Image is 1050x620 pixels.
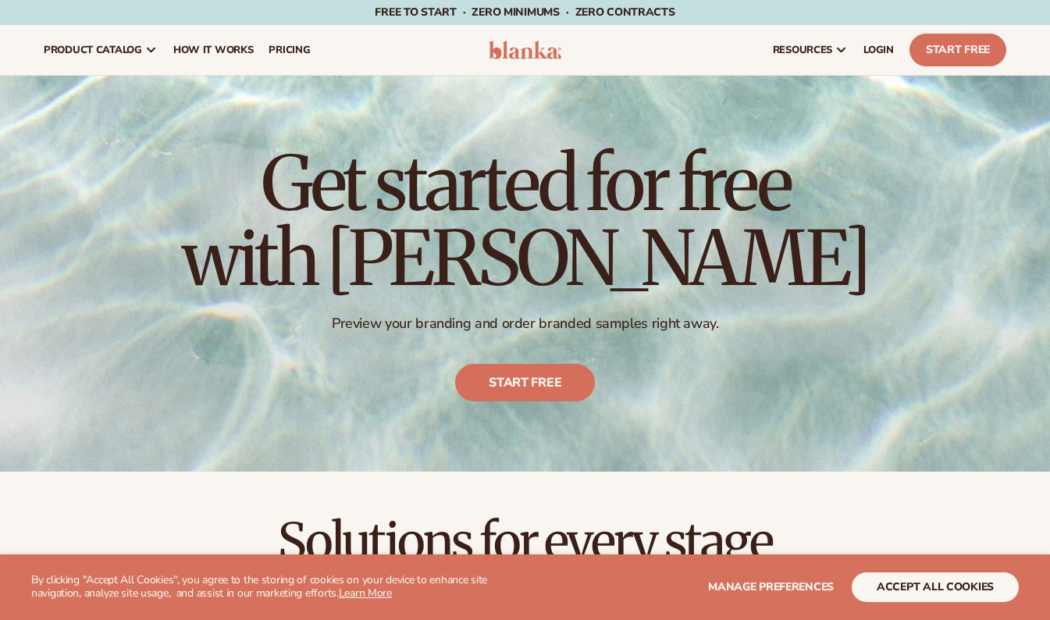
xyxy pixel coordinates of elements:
img: logo [489,41,562,59]
span: How It Works [173,44,254,56]
span: pricing [269,44,310,56]
a: LOGIN [856,25,902,75]
h2: Solutions for every stage [44,515,1006,568]
a: Learn More [339,586,392,600]
h1: Get started for free with [PERSON_NAME] [182,146,869,296]
button: Manage preferences [708,572,834,602]
a: pricing [261,25,318,75]
span: LOGIN [863,44,894,56]
span: Free to start · ZERO minimums · ZERO contracts [375,5,674,20]
span: resources [773,44,832,56]
button: accept all cookies [852,572,1019,602]
p: By clicking "Accept All Cookies", you agree to the storing of cookies on your device to enhance s... [31,574,517,600]
a: product catalog [36,25,166,75]
a: How It Works [166,25,262,75]
span: Manage preferences [708,579,834,594]
a: Start Free [909,34,1006,66]
span: product catalog [44,44,142,56]
p: Preview your branding and order branded samples right away. [182,315,869,333]
a: resources [765,25,856,75]
a: Start free [455,364,595,401]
